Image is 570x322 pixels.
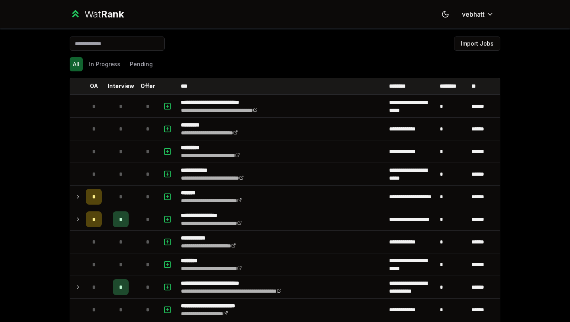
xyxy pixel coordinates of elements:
div: Wat [84,8,124,21]
span: vebhatt [462,10,484,19]
p: Interview [108,82,134,90]
p: OA [90,82,98,90]
button: Pending [127,57,156,71]
button: Import Jobs [454,36,500,51]
button: All [70,57,83,71]
p: Offer [141,82,155,90]
span: Rank [101,8,124,20]
button: vebhatt [456,7,500,21]
a: WatRank [70,8,124,21]
button: In Progress [86,57,123,71]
